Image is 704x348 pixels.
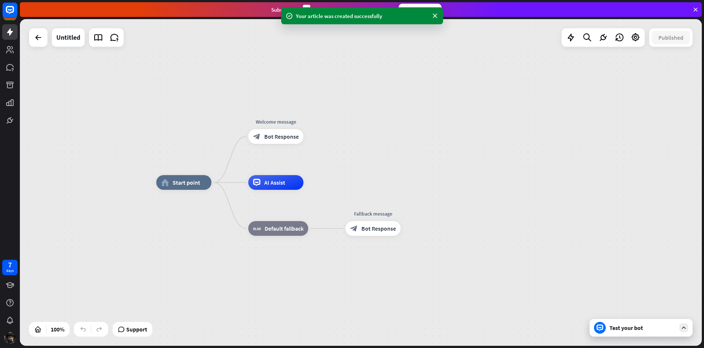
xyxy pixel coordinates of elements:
[6,268,14,273] div: days
[253,225,261,232] i: block_fallback
[264,179,285,186] span: AI Assist
[361,225,396,232] span: Bot Response
[56,28,80,47] div: Untitled
[126,323,147,335] span: Support
[271,5,393,15] div: Subscribe in days to get your first month for $1
[264,133,299,140] span: Bot Response
[609,324,676,331] div: Test your bot
[173,179,200,186] span: Start point
[6,3,28,25] button: Open LiveChat chat widget
[399,4,442,15] div: Subscribe now
[253,133,261,140] i: block_bot_response
[340,210,406,217] div: Fallback message
[652,31,690,44] button: Published
[49,323,67,335] div: 100%
[350,225,358,232] i: block_bot_response
[303,5,310,15] div: 3
[8,262,12,268] div: 7
[243,118,309,125] div: Welcome message
[2,260,18,275] a: 7 days
[161,179,169,186] i: home_2
[296,12,428,20] div: Your article was created successfully
[265,225,304,232] span: Default fallback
